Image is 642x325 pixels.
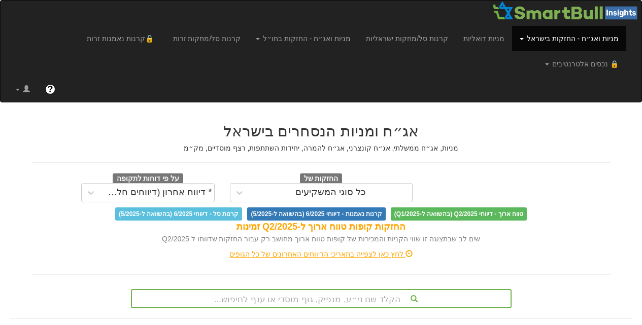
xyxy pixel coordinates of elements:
[247,207,385,221] span: קרנות נאמנות - דיווחי 6/2025 (בהשוואה ל-5/2025)
[537,51,626,77] a: 🔒 נכסים אלטרנטיבים
[248,26,358,51] a: מניות ואג״ח - החזקות בחו״ל
[295,188,366,198] div: כל סוגי המשקיעים
[32,123,611,139] h2: אג״ח ומניות הנסחרים בישראל
[38,77,63,102] a: ?
[165,26,249,51] a: קרנות סל/מחקות זרות
[115,207,242,221] span: קרנות סל - דיווחי 6/2025 (בהשוואה ל-5/2025)
[113,173,183,185] span: על פי דוחות לתקופה
[391,207,527,221] span: טווח ארוך - דיווחי Q2/2025 (בהשוואה ל-Q1/2025)
[32,145,611,152] h5: מניות, אג״ח ממשלתי, אג״ח קונצרני, אג״ח להמרה, יחידות השתתפות, רצף מוסדיים, מק״מ
[103,188,212,198] div: * דיווח אחרון (דיווחים חלקיים)
[47,84,53,94] span: ?
[132,290,511,307] div: הקלד שם ני״ע, מנפיק, גוף מוסדי או ענף לחיפוש...
[358,26,456,51] a: קרנות סל/מחקות ישראליות
[492,1,641,21] img: Smartbull
[456,26,512,51] a: מניות דואליות
[300,173,343,185] span: החזקות של
[32,221,611,234] div: החזקות קופות טווח ארוך ל-Q2/2025 זמינות
[24,249,618,259] div: לחץ כאן לצפייה בתאריכי הדיווחים האחרונים של כל הגופים
[512,26,626,51] a: מניות ואג״ח - החזקות בישראל
[32,234,611,244] div: שים לב שבתצוגה זו שווי הקניות והמכירות של קופות טווח ארוך מחושב רק עבור החזקות שדווחו ל Q2/2025
[79,26,165,51] a: 🔒קרנות נאמנות זרות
